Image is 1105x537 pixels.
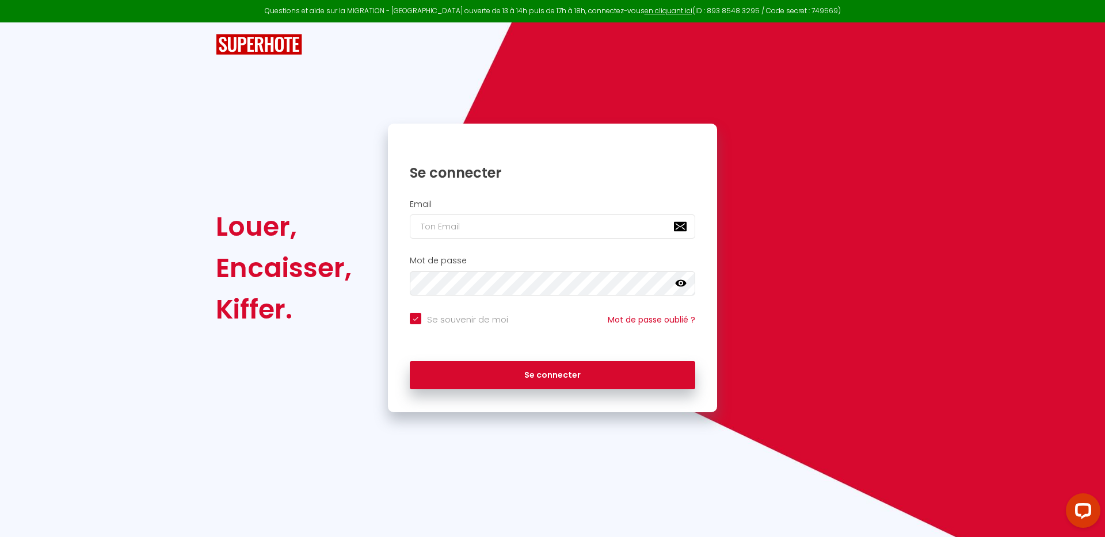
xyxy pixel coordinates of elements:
[1057,489,1105,537] iframe: LiveChat chat widget
[410,214,695,239] input: Ton Email
[645,6,692,16] a: en cliquant ici
[216,34,302,55] img: SuperHote logo
[410,256,695,266] h2: Mot de passe
[410,361,695,390] button: Se connecter
[608,314,695,325] a: Mot de passe oublié ?
[410,164,695,182] h1: Se connecter
[216,289,352,330] div: Kiffer.
[410,200,695,209] h2: Email
[216,206,352,247] div: Louer,
[216,247,352,289] div: Encaisser,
